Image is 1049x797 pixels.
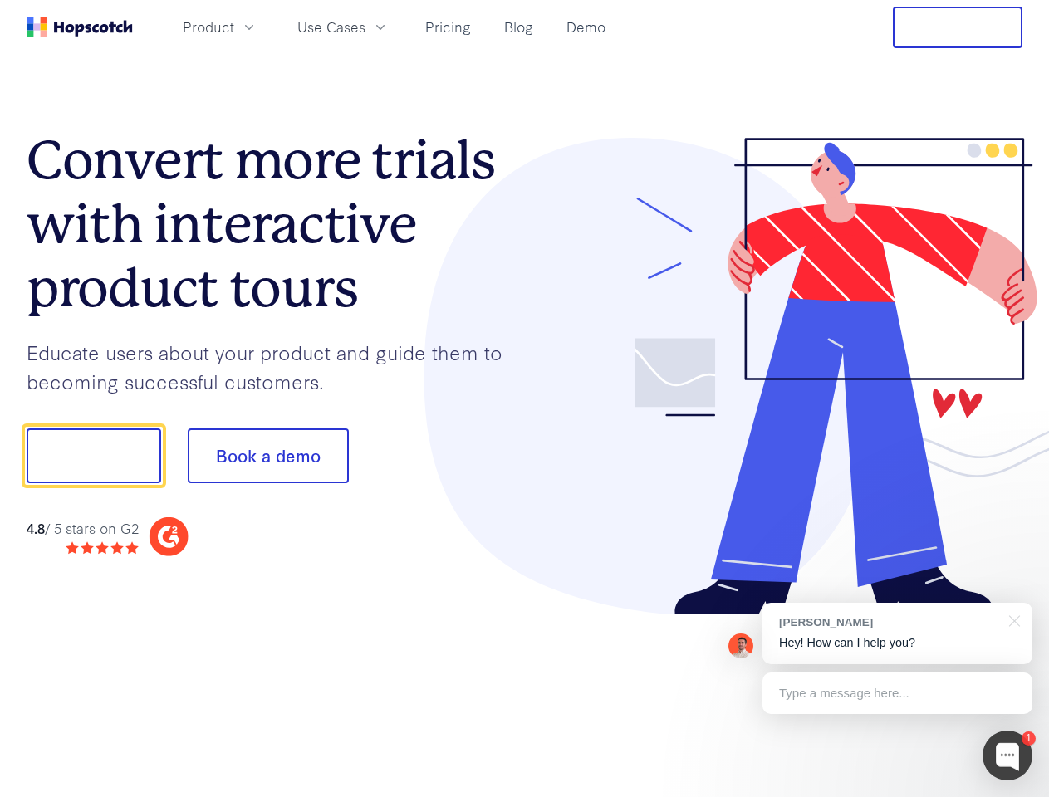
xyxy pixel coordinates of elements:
button: Product [173,13,267,41]
h1: Convert more trials with interactive product tours [27,129,525,320]
strong: 4.8 [27,518,45,537]
a: Demo [560,13,612,41]
span: Use Cases [297,17,365,37]
img: Mark Spera [728,633,753,658]
div: [PERSON_NAME] [779,614,999,630]
p: Educate users about your product and guide them to becoming successful customers. [27,338,525,395]
span: Product [183,17,234,37]
button: Book a demo [188,428,349,483]
div: Type a message here... [762,672,1032,714]
a: Home [27,17,133,37]
div: 1 [1022,731,1036,746]
button: Free Trial [893,7,1022,48]
a: Blog [498,13,540,41]
a: Pricing [419,13,478,41]
button: Use Cases [287,13,399,41]
p: Hey! How can I help you? [779,634,1016,652]
button: Show me! [27,428,161,483]
div: / 5 stars on G2 [27,518,139,539]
